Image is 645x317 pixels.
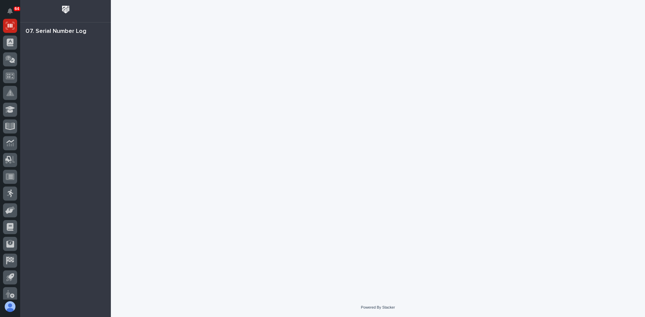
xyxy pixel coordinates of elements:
[59,3,72,16] img: Workspace Logo
[3,300,17,314] button: users-avatar
[8,8,17,19] div: Notifications64
[26,28,86,35] div: 07. Serial Number Log
[15,6,19,11] p: 64
[3,4,17,18] button: Notifications
[361,305,395,309] a: Powered By Stacker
